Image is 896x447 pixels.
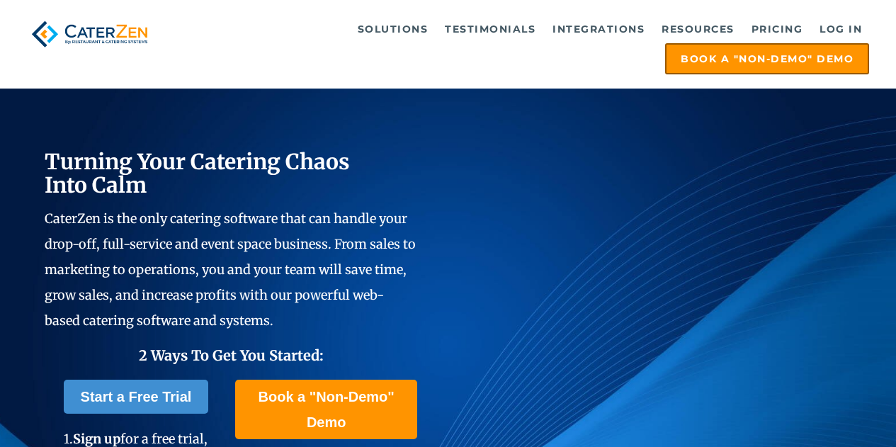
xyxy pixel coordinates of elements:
[744,15,810,43] a: Pricing
[139,346,324,364] span: 2 Ways To Get You Started:
[812,15,869,43] a: Log in
[45,210,416,329] span: CaterZen is the only catering software that can handle your drop-off, full-service and event spac...
[170,15,869,74] div: Navigation Menu
[64,380,209,414] a: Start a Free Trial
[770,392,880,431] iframe: Help widget launcher
[545,15,652,43] a: Integrations
[438,15,543,43] a: Testimonials
[665,43,869,74] a: Book a "Non-Demo" Demo
[27,15,152,53] img: caterzen
[654,15,742,43] a: Resources
[73,431,120,447] span: Sign up
[235,380,417,439] a: Book a "Non-Demo" Demo
[45,148,350,198] span: Turning Your Catering Chaos Into Calm
[351,15,436,43] a: Solutions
